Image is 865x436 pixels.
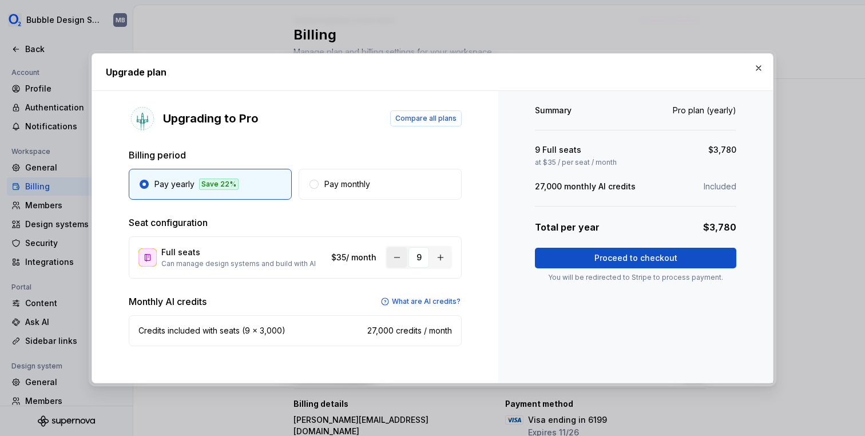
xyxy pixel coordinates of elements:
p: Pay monthly [324,179,370,190]
p: Seat configuration [129,216,462,229]
p: Monthly AI credits [129,295,207,308]
p: Can manage design systems and build with AI [161,259,327,268]
div: 9 [408,247,429,268]
p: $35 / month [331,252,376,263]
p: Billing period [129,148,462,162]
p: Total per year [535,220,600,234]
p: Summary [535,105,572,116]
p: 9 Full seats [535,144,581,156]
p: Included [704,181,736,192]
p: Pro plan (yearly) [673,105,736,116]
p: You will be redirected to Stripe to process payment. [535,273,736,282]
p: Pay yearly [154,179,195,190]
div: Save 22% [199,179,239,190]
h2: Upgrade plan [106,65,759,79]
button: Pay monthly [299,169,462,200]
button: Compare all plans [390,110,462,126]
button: Proceed to checkout [535,248,736,268]
p: $3,780 [703,220,736,234]
p: What are AI credits? [392,297,461,306]
span: Proceed to checkout [594,252,677,264]
button: Pay yearlySave 22% [129,169,292,200]
p: at $35 / per seat / month [535,158,617,167]
p: 27,000 monthly AI credits [535,181,636,192]
p: Upgrading to Pro [163,110,259,126]
p: $3,780 [708,144,736,156]
p: Credits included with seats (9 x 3,000) [138,325,285,336]
span: Compare all plans [395,114,457,123]
p: Full seats [161,247,327,258]
p: 27,000 credits / month [367,325,452,336]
